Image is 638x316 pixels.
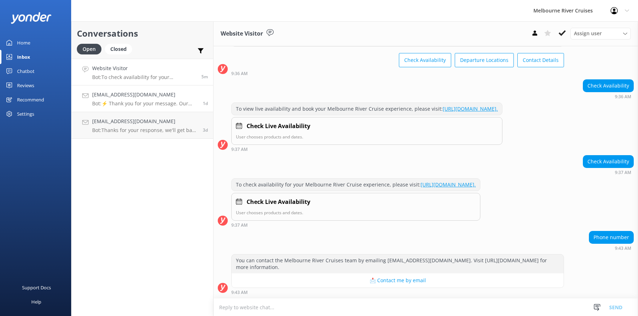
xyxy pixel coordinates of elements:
div: Check Availability [583,80,633,92]
div: Sep 22 2025 09:43am (UTC +10:00) Australia/Sydney [589,246,634,251]
h4: Website Visitor [92,64,196,72]
div: To view live availability and book your Melbourne River Cruise experience, please visit: [232,103,502,115]
strong: 9:36 AM [615,95,631,99]
a: [URL][DOMAIN_NAME]. [443,105,498,112]
div: You can contact the Melbourne River Cruises team by emailing [EMAIL_ADDRESS][DOMAIN_NAME]. Visit ... [232,254,564,273]
div: Recommend [17,93,44,107]
div: Sep 22 2025 09:37am (UTC +10:00) Australia/Sydney [231,222,480,227]
h2: Conversations [77,27,208,40]
div: Sep 22 2025 09:43am (UTC +10:00) Australia/Sydney [231,290,564,295]
div: Chatbot [17,64,35,78]
strong: 9:43 AM [615,246,631,251]
span: Sep 18 2025 02:56pm (UTC +10:00) Australia/Sydney [203,127,208,133]
div: Reviews [17,78,34,93]
div: Closed [105,44,132,54]
a: [URL][DOMAIN_NAME]. [421,181,476,188]
span: Assign user [574,30,602,37]
strong: 9:43 AM [231,290,248,295]
h4: [EMAIL_ADDRESS][DOMAIN_NAME] [92,91,197,99]
h3: Website Visitor [221,29,263,38]
h4: Check Live Availability [247,197,310,207]
div: Assign User [570,28,631,39]
p: Bot: Thanks for your response, we'll get back to you as soon as we can during opening hours. [92,127,197,133]
p: User chooses products and dates. [236,209,476,216]
div: Open [77,44,101,54]
div: Support Docs [22,280,51,295]
div: Phone number [589,231,633,243]
a: [EMAIL_ADDRESS][DOMAIN_NAME]Bot:Thanks for your response, we'll get back to you as soon as we can... [72,112,213,139]
a: Closed [105,45,136,53]
a: Open [77,45,105,53]
span: Sep 22 2025 09:37am (UTC +10:00) Australia/Sydney [201,74,208,80]
p: Bot: To check availability for your Melbourne River Cruise experience, please visit: [URL][DOMAIN... [92,74,196,80]
div: Inbox [17,50,30,64]
div: Home [17,36,30,50]
div: To check availability for your Melbourne River Cruise experience, please visit: [232,179,480,191]
span: Sep 20 2025 10:41am (UTC +10:00) Australia/Sydney [203,100,208,106]
p: Bot: ⚡ Thank you for your message. Our office hours are Mon - Fri 9.30am - 5pm. We'll get back to... [92,100,197,107]
p: User chooses products and dates. [236,133,498,140]
button: Contact Details [517,53,564,67]
div: Sep 22 2025 09:36am (UTC +10:00) Australia/Sydney [583,94,634,99]
div: Sep 22 2025 09:37am (UTC +10:00) Australia/Sydney [231,147,502,152]
div: Sep 22 2025 09:36am (UTC +10:00) Australia/Sydney [231,71,564,76]
strong: 9:36 AM [231,72,248,76]
strong: 9:37 AM [615,170,631,175]
div: Settings [17,107,34,121]
h4: Check Live Availability [247,122,310,131]
button: 📩 Contact me by email [232,273,564,288]
div: Sep 22 2025 09:37am (UTC +10:00) Australia/Sydney [583,170,634,175]
button: Departure Locations [455,53,514,67]
a: [EMAIL_ADDRESS][DOMAIN_NAME]Bot:⚡ Thank you for your message. Our office hours are Mon - Fri 9.30... [72,85,213,112]
div: Check Availability [583,156,633,168]
h4: [EMAIL_ADDRESS][DOMAIN_NAME] [92,117,197,125]
img: yonder-white-logo.png [11,12,52,24]
button: Check Availability [399,53,451,67]
div: Help [31,295,41,309]
a: Website VisitorBot:To check availability for your Melbourne River Cruise experience, please visit... [72,59,213,85]
strong: 9:37 AM [231,147,248,152]
strong: 9:37 AM [231,223,248,227]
